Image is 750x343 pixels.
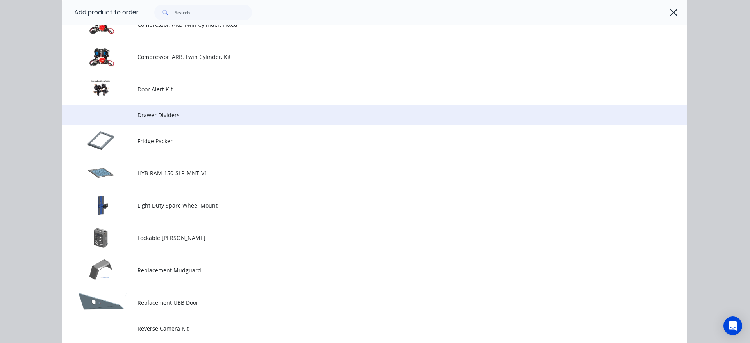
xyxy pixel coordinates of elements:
[137,266,577,274] span: Replacement Mudguard
[137,137,577,145] span: Fridge Packer
[137,169,577,177] span: HYB-RAM-150-SLR-MNT-V1
[137,201,577,210] span: Light Duty Spare Wheel Mount
[137,111,577,119] span: Drawer Dividers
[137,53,577,61] span: Compressor, ARB, Twin Cylinder, Kit
[723,316,742,335] div: Open Intercom Messenger
[137,85,577,93] span: Door Alert Kit
[137,234,577,242] span: Lockable [PERSON_NAME]
[137,299,577,307] span: Replacement UBB Door
[175,5,252,20] input: Search...
[137,324,577,332] span: Reverse Camera Kit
